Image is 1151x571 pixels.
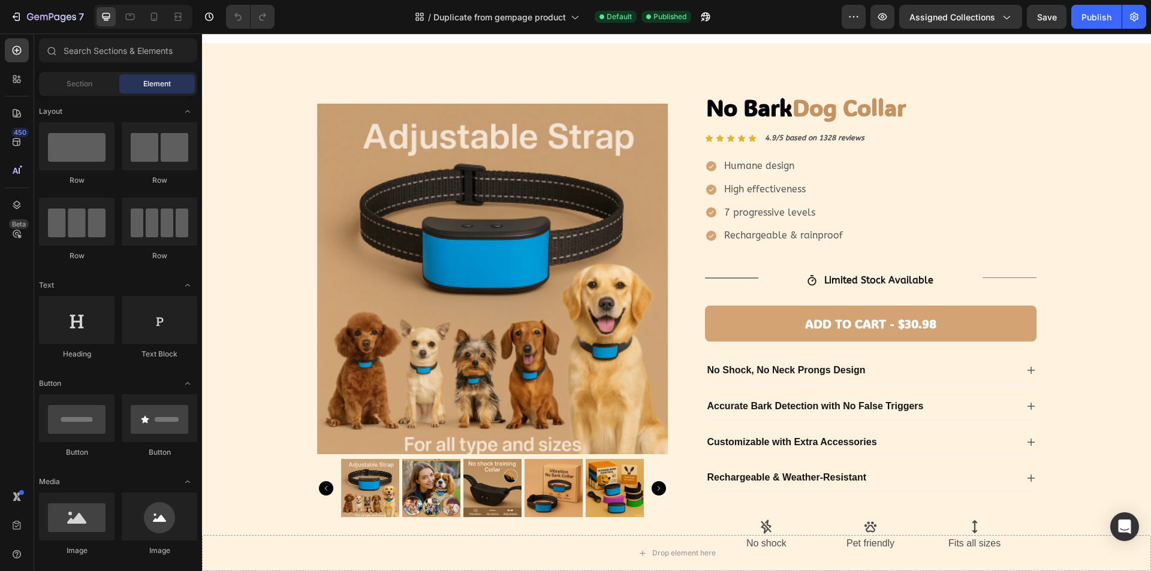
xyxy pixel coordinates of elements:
div: Button [39,447,115,458]
strong: Customizable with Extra Accessories [505,403,675,413]
span: Layout [39,106,62,117]
p: High effectiveness [522,150,641,162]
div: Image [39,545,115,556]
div: Heading [39,349,115,359]
div: Row [39,175,115,186]
p: Limited Stock Available [622,238,731,256]
p: Rechargeable & rainproof [522,196,641,209]
span: Toggle open [178,276,197,295]
button: 7 [5,5,89,29]
button: ADD TO CART - $30.98 [503,272,834,308]
div: Button [122,447,197,458]
strong: No Bark [504,59,590,89]
div: Open Intercom Messenger [1110,512,1139,541]
p: 7 progressive levels [522,173,641,186]
span: / [428,11,431,23]
p: Humane design [522,126,641,139]
span: Toggle open [178,102,197,121]
span: Button [39,378,61,389]
div: Row [39,250,115,261]
iframe: Design area [202,34,1151,571]
input: Search Sections & Elements [39,38,197,62]
button: Assigned Collections [899,5,1022,29]
button: Publish [1071,5,1122,29]
span: Default [607,11,632,22]
span: Media [39,476,60,487]
div: ADD TO CART - $30.98 [603,279,734,301]
div: Beta [9,219,29,229]
div: Image [122,545,197,556]
span: Assigned Collections [909,11,995,23]
div: Undo/Redo [226,5,275,29]
div: 450 [11,128,29,137]
span: Save [1037,12,1057,22]
div: Text Block [122,349,197,359]
button: Carousel Next Arrow [450,448,464,462]
strong: Accurate Bark Detection with No False Triggers [505,367,722,377]
div: Row [122,175,197,186]
div: Row [122,250,197,261]
strong: Dog Collar [590,59,704,89]
strong: Rechargeable & Weather-Resistant [505,439,665,449]
span: Section [67,78,92,89]
span: Published [653,11,686,22]
button: Save [1027,5,1066,29]
span: Text [39,280,54,291]
span: Duplicate from gempage product [433,11,566,23]
p: 7 [79,10,84,24]
span: Element [143,78,171,89]
div: Drop element here [450,515,514,524]
span: Toggle open [178,472,197,491]
strong: No Shock, No Neck Prongs Design [505,331,664,342]
span: Toggle open [178,374,197,393]
div: Publish [1081,11,1111,23]
p: 4.9/5 based on 1328 reviews [563,98,833,111]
